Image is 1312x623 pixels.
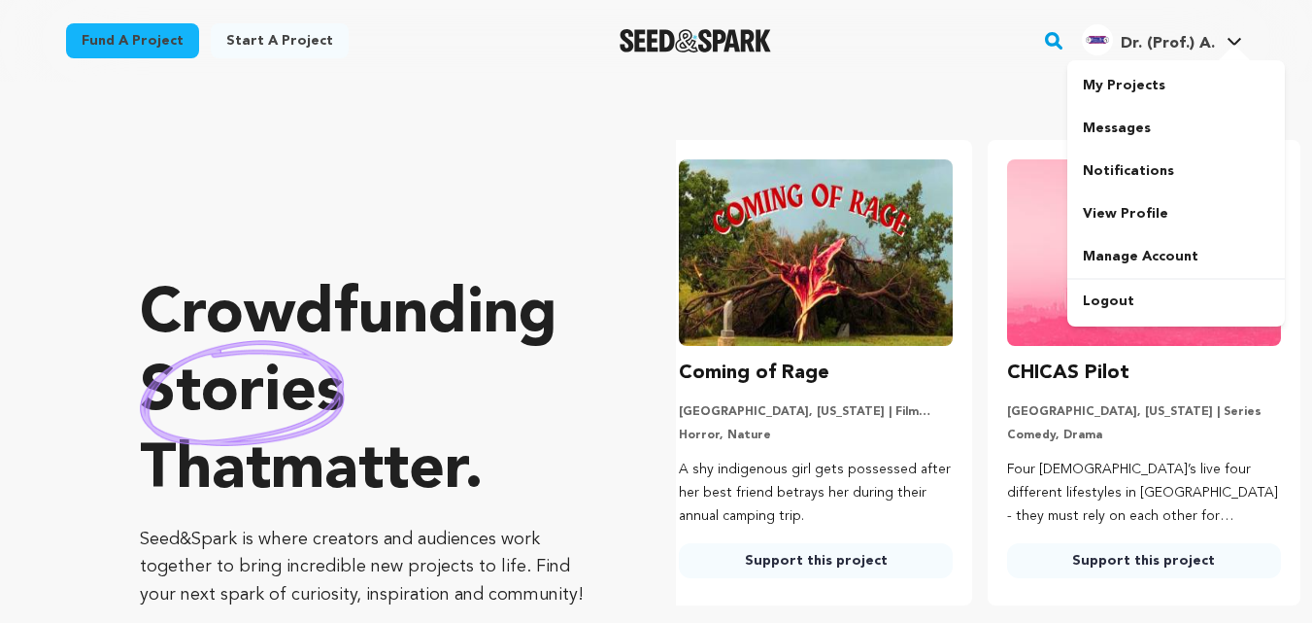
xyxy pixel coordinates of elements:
[1121,36,1215,52] span: Dr. (Prof.) A.
[1007,358,1129,389] h3: CHICAS Pilot
[271,440,464,502] span: matter
[1007,428,1281,443] p: Comedy, Drama
[679,404,953,420] p: [GEOGRAPHIC_DATA], [US_STATE] | Film Short
[620,29,772,52] img: Seed&Spark Logo Dark Mode
[1067,107,1285,150] a: Messages
[1067,150,1285,192] a: Notifications
[1007,159,1281,346] img: CHICAS Pilot image
[140,526,598,609] p: Seed&Spark is where creators and audiences work together to bring incredible new projects to life...
[679,358,829,389] h3: Coming of Rage
[679,543,953,578] a: Support this project
[679,428,953,443] p: Horror, Nature
[1082,24,1113,55] img: 2ba9eb6095bc15b1.png
[1067,64,1285,107] a: My Projects
[620,29,772,52] a: Seed&Spark Homepage
[1007,459,1281,528] p: Four [DEMOGRAPHIC_DATA]’s live four different lifestyles in [GEOGRAPHIC_DATA] - they must rely on...
[66,23,199,58] a: Fund a project
[1067,280,1285,323] a: Logout
[1082,24,1215,55] div: Dr. (Prof.) A.'s Profile
[1007,543,1281,578] a: Support this project
[679,459,953,528] p: A shy indigenous girl gets possessed after her best friend betrays her during their annual campin...
[140,277,598,510] p: Crowdfunding that .
[1078,20,1246,55] a: Dr. (Prof.) A.'s Profile
[1067,235,1285,278] a: Manage Account
[211,23,349,58] a: Start a project
[679,159,953,346] img: Coming of Rage image
[1078,20,1246,61] span: Dr. (Prof.) A.'s Profile
[1067,192,1285,235] a: View Profile
[1007,404,1281,420] p: [GEOGRAPHIC_DATA], [US_STATE] | Series
[140,340,345,446] img: hand sketched image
